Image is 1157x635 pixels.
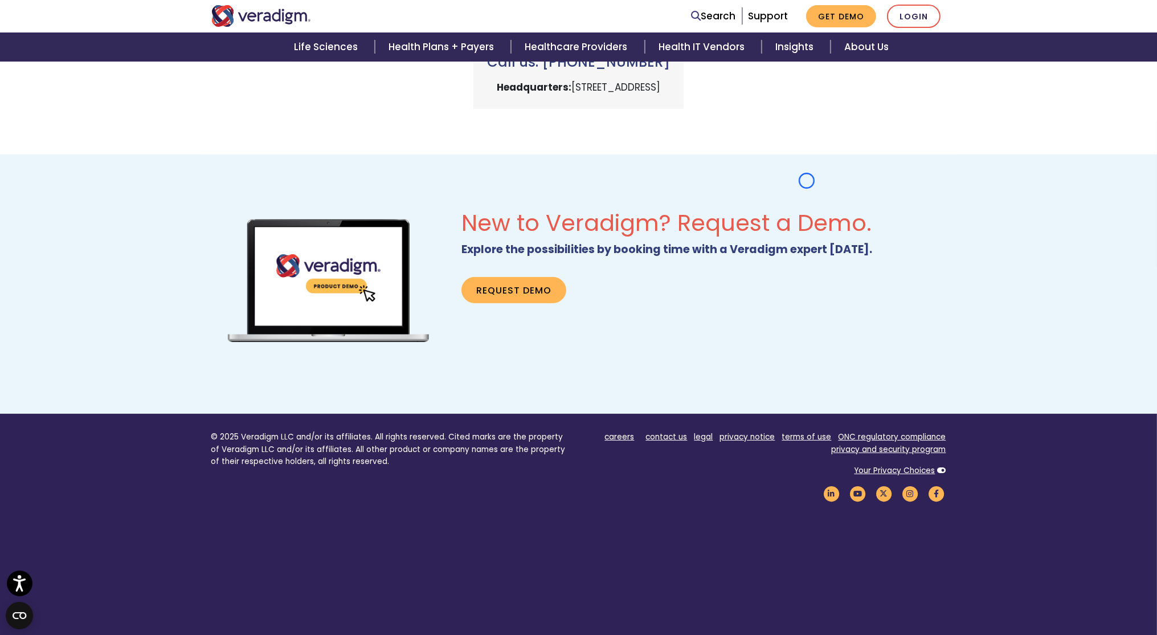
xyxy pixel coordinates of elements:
a: Veradigm LinkedIn Link [822,488,841,499]
a: Health Plans + Payers [375,32,511,62]
h2: New to Veradigm? Request a Demo. [461,209,946,237]
a: terms of use [782,432,832,442]
button: Open CMP widget [6,602,33,629]
a: Life Sciences [280,32,375,62]
a: Veradigm Twitter Link [874,488,894,499]
a: Healthcare Providers [511,32,644,62]
a: privacy and security program [832,444,946,455]
img: Veradigm logo [211,5,311,27]
a: Request Demo [461,277,566,303]
a: careers [605,432,635,442]
a: Support [748,9,788,23]
a: Get Demo [806,5,876,27]
a: Insights [762,32,831,62]
a: ONC regulatory compliance [839,432,946,442]
a: Health IT Vendors [645,32,762,62]
a: contact us [646,432,688,442]
p: [STREET_ADDRESS] [487,80,670,95]
a: Veradigm YouTube Link [848,488,868,499]
p: Explore the possibilities by booking time with a Veradigm expert [DATE]. [461,241,946,259]
a: Search [692,9,736,24]
a: Veradigm Instagram Link [901,488,920,499]
p: © 2025 Veradigm LLC and/or its affiliates. All rights reserved. Cited marks are the property of V... [211,431,570,468]
a: Your Privacy Choices [855,465,935,476]
a: privacy notice [720,432,775,442]
a: legal [694,432,713,442]
iframe: Drift Chat Widget [939,553,1143,621]
a: About Us [831,32,902,62]
strong: Headquarters: [497,80,571,94]
a: Login [887,5,941,28]
a: Veradigm Facebook Link [927,488,946,499]
h3: Call us: [PHONE_NUMBER] [487,54,670,71]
